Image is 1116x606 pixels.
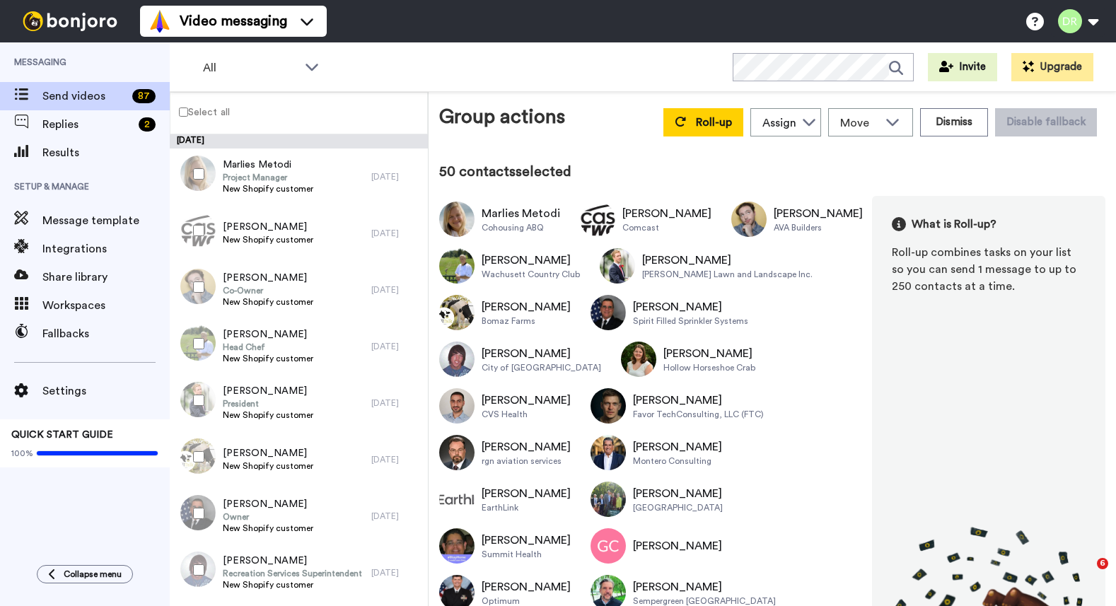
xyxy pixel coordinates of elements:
div: [PERSON_NAME] [633,578,776,595]
div: [PERSON_NAME] [482,532,571,549]
img: vm-color.svg [149,10,171,33]
div: [DATE] [371,567,421,578]
span: Message template [42,212,170,229]
div: [DATE] [371,341,421,352]
img: Image of George Cummings [591,528,626,564]
div: 50 contacts selected [439,162,1105,182]
img: Image of Ryan Benson [731,202,767,237]
div: [DATE] [371,397,421,409]
span: Fallbacks [42,325,170,342]
span: Co-Owner [223,285,313,296]
button: Collapse menu [37,565,133,583]
iframe: Intercom live chat [1068,558,1102,592]
div: rgn aviation services [482,455,571,467]
div: [PERSON_NAME] [482,578,571,595]
div: [PERSON_NAME] [663,345,755,362]
div: 87 [132,89,156,103]
span: Owner [223,511,313,523]
span: New Shopify customer [223,183,313,194]
div: Bomaz Farms [482,315,571,327]
span: President [223,398,313,409]
span: Marlies Metodi [223,158,313,172]
img: Image of Andrey Isayenko [591,388,626,424]
span: New Shopify customer [223,460,313,472]
span: All [203,59,298,76]
div: [GEOGRAPHIC_DATA] [633,502,723,513]
span: Head Chef [223,342,313,353]
span: Share library [42,269,170,286]
div: Wachusett Country Club [482,269,580,280]
div: [PERSON_NAME] [482,485,571,502]
div: [PERSON_NAME] [482,252,580,269]
span: What is Roll-up? [912,216,996,233]
img: Image of Stephen Stormoen [439,482,475,517]
span: Roll-up [696,117,732,128]
div: 2 [139,117,156,132]
img: Image of Adam Camacho [439,342,475,377]
span: Move [840,115,878,132]
span: Results [42,144,170,161]
div: [PERSON_NAME] [482,438,571,455]
div: [PERSON_NAME] [482,298,571,315]
span: [PERSON_NAME] [223,497,313,511]
span: New Shopify customer [223,579,362,590]
span: New Shopify customer [223,353,313,364]
span: [PERSON_NAME] [223,384,313,398]
div: [DATE] [371,228,421,239]
span: Settings [42,383,170,400]
span: Integrations [42,240,170,257]
button: Disable fallback [995,108,1097,136]
div: Favor TechConsulting, LLC (FTC) [633,409,764,420]
div: Comcast [622,222,711,233]
div: [DATE] [371,454,421,465]
img: Image of Russell Neice [439,435,475,470]
span: [PERSON_NAME] [223,327,313,342]
span: Project Manager [223,172,313,183]
img: Image of Phil Montero [591,435,626,470]
div: CVS Health [482,409,571,420]
div: Group actions [439,103,565,136]
img: Image of Patrick Deleacaes [591,295,626,330]
img: Image of Tiffany Novak [621,342,656,377]
img: Image of Amir Shushtarian [439,388,475,424]
div: [DATE] [371,171,421,182]
div: Roll-up combines tasks on your list so you can send 1 message to up to 250 contacts at a time. [892,244,1086,295]
div: Hollow Horseshoe Crab [663,362,755,373]
div: Cohousing ABQ [482,222,560,233]
span: Send videos [42,88,127,105]
span: Collapse menu [64,569,122,580]
span: 100% [11,448,33,459]
span: [PERSON_NAME] [223,446,313,460]
span: New Shopify customer [223,523,313,534]
img: Image of Steven Schalla [439,295,475,330]
div: [PERSON_NAME] [633,392,764,409]
button: Dismiss [920,108,988,136]
div: Assign [762,115,796,132]
img: Image of Oscar Vasquez [439,528,475,564]
div: [PERSON_NAME] [633,537,722,554]
div: [DATE] [371,284,421,296]
span: 6 [1097,558,1108,569]
img: bj-logo-header-white.svg [17,11,123,31]
div: City of [GEOGRAPHIC_DATA] [482,362,601,373]
span: New Shopify customer [223,296,313,308]
div: [PERSON_NAME] [482,345,601,362]
img: Image of Michael Glenn [580,202,615,237]
button: Upgrade [1011,53,1093,81]
img: Image of Gary Sangenario [439,248,475,284]
div: [PERSON_NAME] [482,392,571,409]
span: QUICK START GUIDE [11,430,113,440]
span: [PERSON_NAME] [223,554,362,568]
div: Montero Consulting [633,455,722,467]
div: [PERSON_NAME] [622,205,711,222]
span: Video messaging [180,11,287,31]
button: Invite [928,53,997,81]
div: AVA Builders [774,222,863,233]
input: Select all [179,107,188,117]
div: [PERSON_NAME] [633,485,723,502]
div: Spirit Filled Sprinkler Systems [633,315,748,327]
div: [PERSON_NAME] Lawn and Landscape Inc. [642,269,813,280]
span: [PERSON_NAME] [223,271,313,285]
div: [PERSON_NAME] [642,252,813,269]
